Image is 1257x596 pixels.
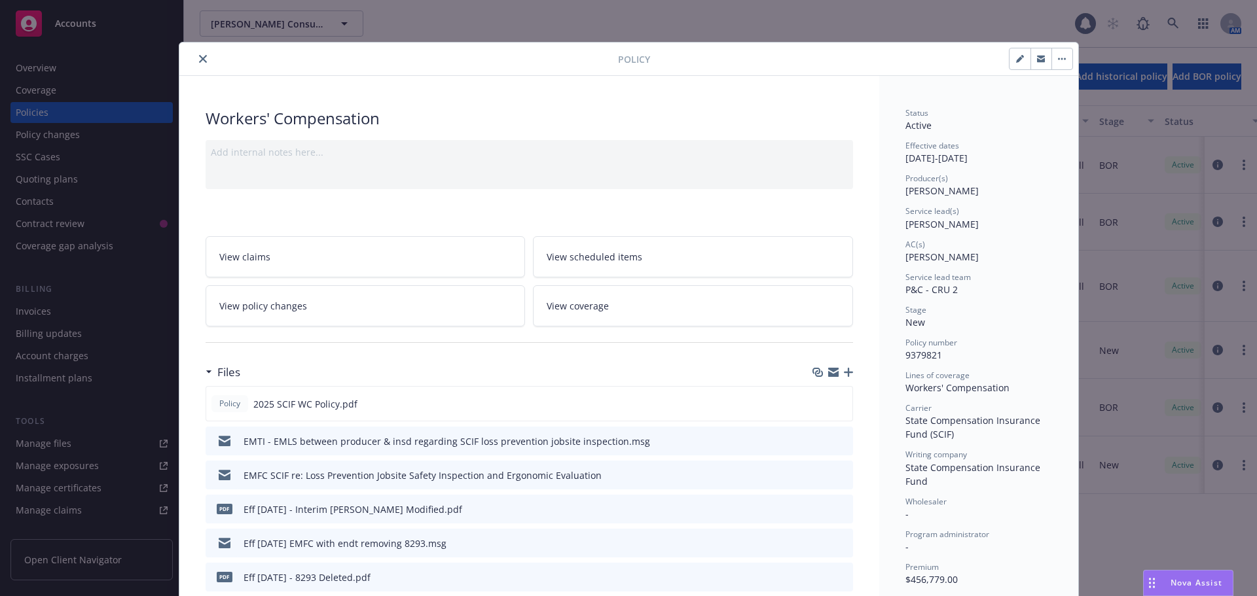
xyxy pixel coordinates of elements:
span: 2025 SCIF WC Policy.pdf [253,397,357,411]
span: Wholesaler [905,496,947,507]
span: State Compensation Insurance Fund [905,461,1043,487]
div: Add internal notes here... [211,145,848,159]
a: View scheduled items [533,236,853,277]
span: Program administrator [905,529,989,540]
div: Eff [DATE] - 8293 Deleted.pdf [244,570,371,584]
button: download file [814,397,825,411]
span: View claims [219,250,270,264]
span: Stage [905,304,926,315]
button: download file [815,434,826,448]
span: Writing company [905,449,967,460]
button: download file [815,536,826,550]
div: Workers' Compensation [206,107,853,130]
span: - [905,540,909,553]
span: Effective dates [905,140,959,151]
button: download file [815,502,826,516]
button: preview file [835,397,847,411]
span: Premium [905,561,939,572]
span: Policy number [905,337,957,348]
div: [DATE] - [DATE] [905,140,1052,165]
span: 9379821 [905,349,942,361]
span: View coverage [547,299,609,313]
button: preview file [836,570,848,584]
span: View policy changes [219,299,307,313]
span: Lines of coverage [905,370,970,381]
span: Service lead team [905,272,971,283]
span: [PERSON_NAME] [905,218,979,230]
span: [PERSON_NAME] [905,251,979,263]
button: preview file [836,502,848,516]
div: Drag to move [1144,570,1160,595]
button: preview file [836,536,848,550]
div: EMFC SCIF re: Loss Prevention Jobsite Safety Inspection and Ergonomic Evaluation [244,468,602,482]
span: AC(s) [905,239,925,250]
a: View claims [206,236,526,277]
span: $456,779.00 [905,573,958,586]
div: EMTI - EMLS between producer & insd regarding SCIF loss prevention jobsite inspection.msg [244,434,650,448]
span: pdf [217,572,232,582]
span: Service lead(s) [905,205,959,217]
div: Eff [DATE] EMFC with endt removing 8293.msg [244,536,446,550]
span: New [905,316,925,328]
span: - [905,508,909,520]
span: Producer(s) [905,173,948,184]
span: Policy [217,398,243,410]
span: Nova Assist [1171,577,1222,588]
span: Active [905,119,932,131]
button: close [195,51,211,67]
button: preview file [836,468,848,482]
span: View scheduled items [547,250,642,264]
button: Nova Assist [1143,570,1233,596]
div: Eff [DATE] - Interim [PERSON_NAME] Modified.pdf [244,502,462,516]
span: Carrier [905,402,932,413]
button: download file [815,570,826,584]
button: download file [815,468,826,482]
a: View policy changes [206,285,526,326]
span: P&C - CRU 2 [905,283,958,296]
button: preview file [836,434,848,448]
span: pdf [217,504,232,514]
a: View coverage [533,285,853,326]
span: State Compensation Insurance Fund (SCIF) [905,414,1043,440]
div: Files [206,364,240,381]
span: [PERSON_NAME] [905,184,979,197]
span: Policy [618,52,650,66]
span: Workers' Compensation [905,381,1010,394]
span: Status [905,107,928,118]
h3: Files [217,364,240,381]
